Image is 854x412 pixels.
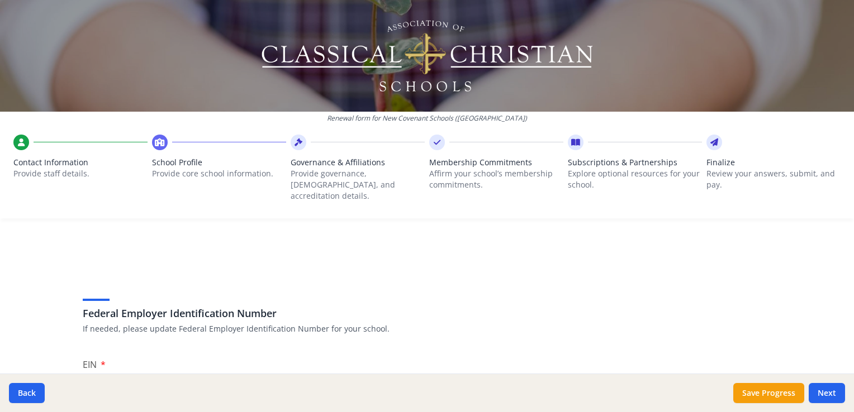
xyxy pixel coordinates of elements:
span: Governance & Affiliations [291,157,425,168]
p: If needed, please update Federal Employer Identification Number for your school. [83,323,771,334]
img: Logo [260,17,595,95]
button: Next [809,383,845,403]
span: Subscriptions & Partnerships [568,157,702,168]
p: Provide staff details. [13,168,148,179]
p: Explore optional resources for your school. [568,168,702,190]
p: Provide core school information. [152,168,286,179]
p: Affirm your school’s membership commitments. [429,168,563,190]
span: Membership Commitments [429,157,563,168]
p: Provide governance, [DEMOGRAPHIC_DATA], and accreditation details. [291,168,425,202]
button: Save Progress [733,383,804,403]
button: Back [9,383,45,403]
span: Finalize [706,157,841,168]
span: School Profile [152,157,286,168]
span: Contact Information [13,157,148,168]
p: Review your answers, submit, and pay. [706,168,841,190]
span: EIN [83,358,97,371]
h3: Federal Employer Identification Number [83,305,771,321]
